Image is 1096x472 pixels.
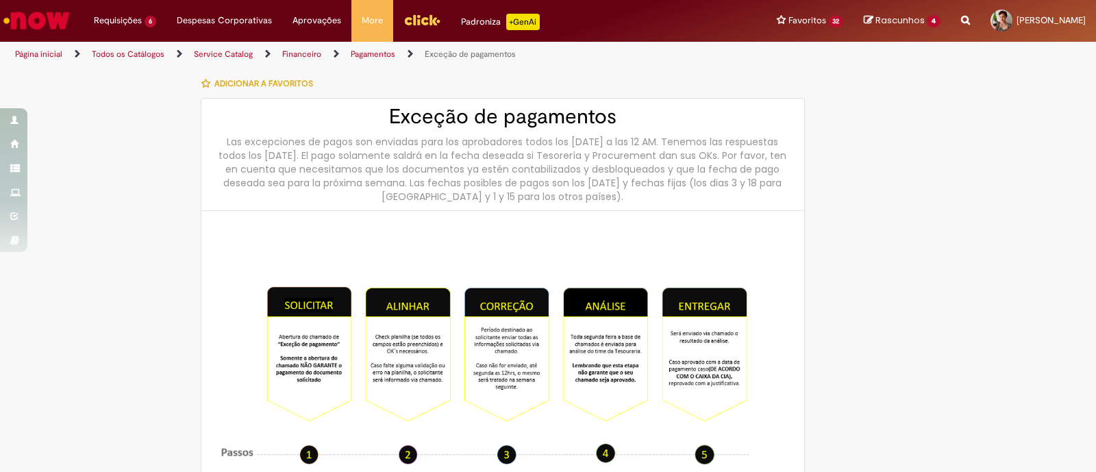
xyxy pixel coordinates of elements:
div: Las excepciones de pagos son enviadas para los aprobadores todos los [DATE] a las 12 AM. Tenemos ... [215,135,790,203]
a: Todos os Catálogos [92,49,164,60]
span: Requisições [94,14,142,27]
span: Despesas Corporativas [177,14,272,27]
span: 4 [927,15,941,27]
span: Rascunhos [875,14,925,27]
a: Rascunhos [864,14,941,27]
ul: Trilhas de página [10,42,721,67]
div: Padroniza [461,14,540,30]
span: Favoritos [788,14,826,27]
a: Pagamentos [351,49,395,60]
a: Financeiro [282,49,321,60]
span: [PERSON_NAME] [1017,14,1086,26]
span: Aprovações [292,14,341,27]
button: Adicionar a Favoritos [201,69,321,98]
p: +GenAi [506,14,540,30]
h2: Exceção de pagamentos [215,105,790,128]
a: Service Catalog [194,49,253,60]
span: 32 [829,16,844,27]
img: click_logo_yellow_360x200.png [403,10,440,30]
a: Página inicial [15,49,62,60]
img: ServiceNow [1,7,72,34]
span: Adicionar a Favoritos [214,78,313,89]
span: More [362,14,383,27]
a: Exceção de pagamentos [425,49,516,60]
span: 6 [145,16,156,27]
